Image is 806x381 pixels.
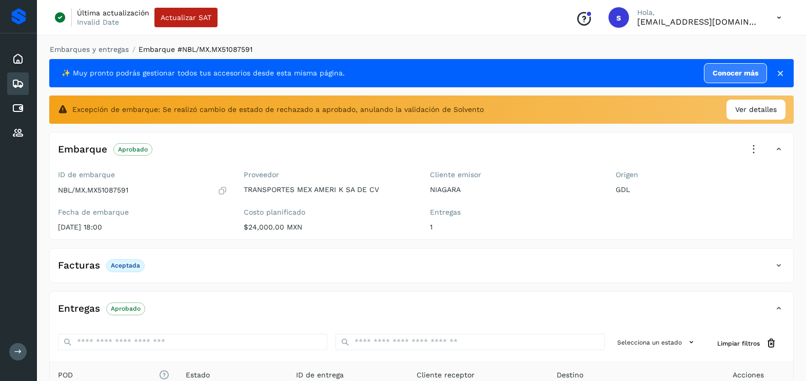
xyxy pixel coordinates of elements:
[709,334,785,353] button: Limpiar filtros
[77,8,149,17] p: Última actualización
[244,223,413,232] p: $24,000.00 MXN
[58,144,107,156] h4: Embarque
[139,45,252,53] span: Embarque #NBL/MX.MX51087591
[50,141,793,166] div: EmbarqueAprobado
[616,170,785,179] label: Origen
[111,262,140,269] p: Aceptada
[733,370,764,380] span: Acciones
[244,208,413,217] label: Costo planificado
[717,339,760,348] span: Limpiar filtros
[7,48,29,70] div: Inicio
[7,72,29,95] div: Embarques
[50,257,793,282] div: FacturasAceptada
[430,208,599,217] label: Entregas
[58,260,100,272] h4: Facturas
[244,170,413,179] label: Proveedor
[49,44,794,55] nav: breadcrumb
[430,170,599,179] label: Cliente emisor
[637,17,760,27] p: smedina@niagarawater.com
[613,334,701,351] button: Selecciona un estado
[186,370,210,380] span: Estado
[417,370,475,380] span: Cliente receptor
[118,146,148,153] p: Aprobado
[62,68,345,79] span: ✨ Muy pronto podrás gestionar todos tus accesorios desde esta misma página.
[430,185,599,194] p: NIAGARA
[58,370,169,380] span: POD
[58,186,128,195] p: NBL/MX.MX51087591
[704,63,767,83] a: Conocer más
[77,17,119,27] p: Invalid Date
[161,14,211,21] span: Actualizar SAT
[50,45,129,53] a: Embarques y entregas
[296,370,344,380] span: ID de entrega
[735,104,777,115] span: Ver detalles
[154,8,218,27] button: Actualizar SAT
[58,223,227,232] p: [DATE] 18:00
[7,97,29,120] div: Cuentas por pagar
[637,8,760,17] p: Hola,
[616,185,785,194] p: GDL
[72,104,484,115] span: Excepción de embarque: Se realizó cambio de estado de rechazado a aprobado, anulando la validació...
[111,305,141,312] p: Aprobado
[58,303,100,315] h4: Entregas
[58,208,227,217] label: Fecha de embarque
[58,170,227,179] label: ID de embarque
[557,370,583,380] span: Destino
[7,122,29,144] div: Proveedores
[430,223,599,232] p: 1
[244,185,413,194] p: TRANSPORTES MEX AMERI K SA DE CV
[50,300,793,326] div: EntregasAprobado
